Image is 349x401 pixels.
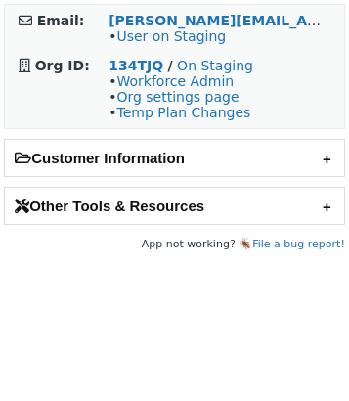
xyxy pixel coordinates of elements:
footer: App not working? 🪳 [4,235,345,254]
span: • • • [109,73,250,120]
strong: Email: [37,13,85,28]
h2: Customer Information [5,140,344,176]
a: Org settings page [116,89,239,105]
a: 134TJQ [109,58,163,73]
a: Temp Plan Changes [116,105,250,120]
strong: / [168,58,173,73]
strong: Org ID: [35,58,90,73]
a: User on Staging [116,28,226,44]
a: Workforce Admin [116,73,234,89]
a: On Staging [177,58,253,73]
h2: Other Tools & Resources [5,188,344,224]
a: File a bug report! [252,238,345,250]
span: • [109,28,226,44]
